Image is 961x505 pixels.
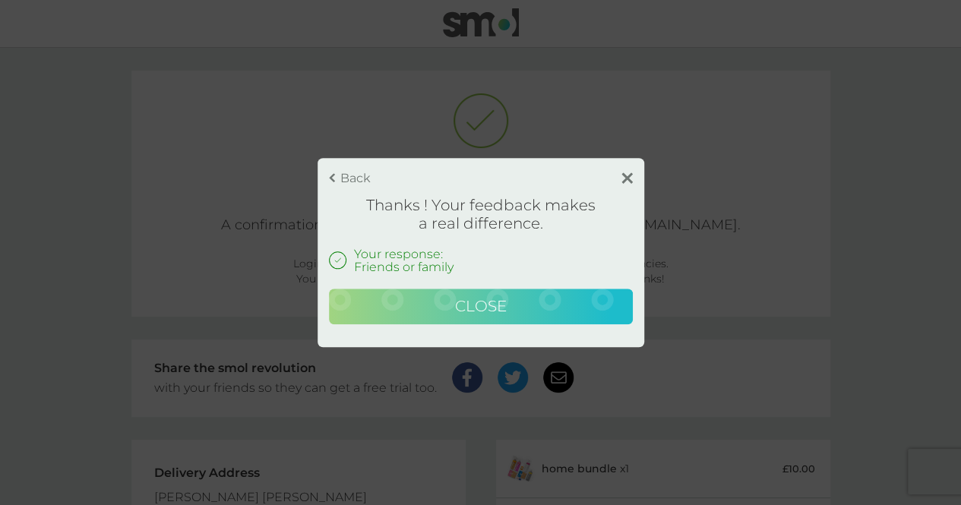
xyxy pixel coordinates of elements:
img: close [621,172,633,184]
h1: Thanks ! Your feedback makes a real difference. [329,196,633,232]
p: Your response: [354,248,454,260]
p: Back [340,172,371,185]
span: Close [455,297,507,315]
button: Close [329,289,633,325]
img: back [329,173,335,182]
p: Friends or family [354,260,454,273]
